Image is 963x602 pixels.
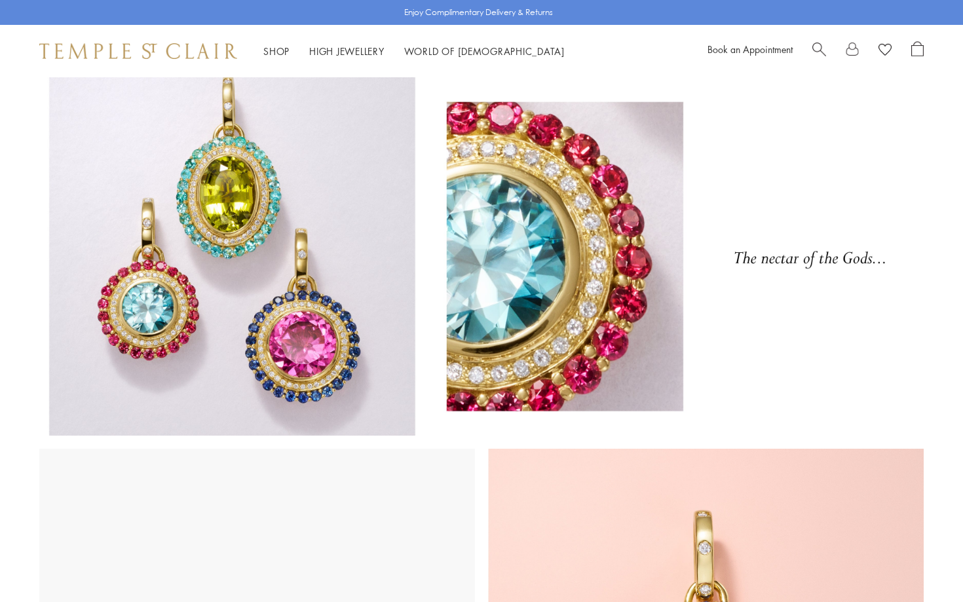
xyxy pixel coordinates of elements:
nav: Main navigation [263,43,565,60]
a: Book an Appointment [708,43,793,56]
a: View Wishlist [878,41,892,61]
a: High JewelleryHigh Jewellery [309,45,385,58]
iframe: Gorgias live chat messenger [897,540,950,589]
a: Search [812,41,826,61]
a: ShopShop [263,45,290,58]
p: Enjoy Complimentary Delivery & Returns [404,6,553,19]
img: Temple St. Clair [39,43,237,59]
a: World of [DEMOGRAPHIC_DATA]World of [DEMOGRAPHIC_DATA] [404,45,565,58]
a: Open Shopping Bag [911,41,924,61]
